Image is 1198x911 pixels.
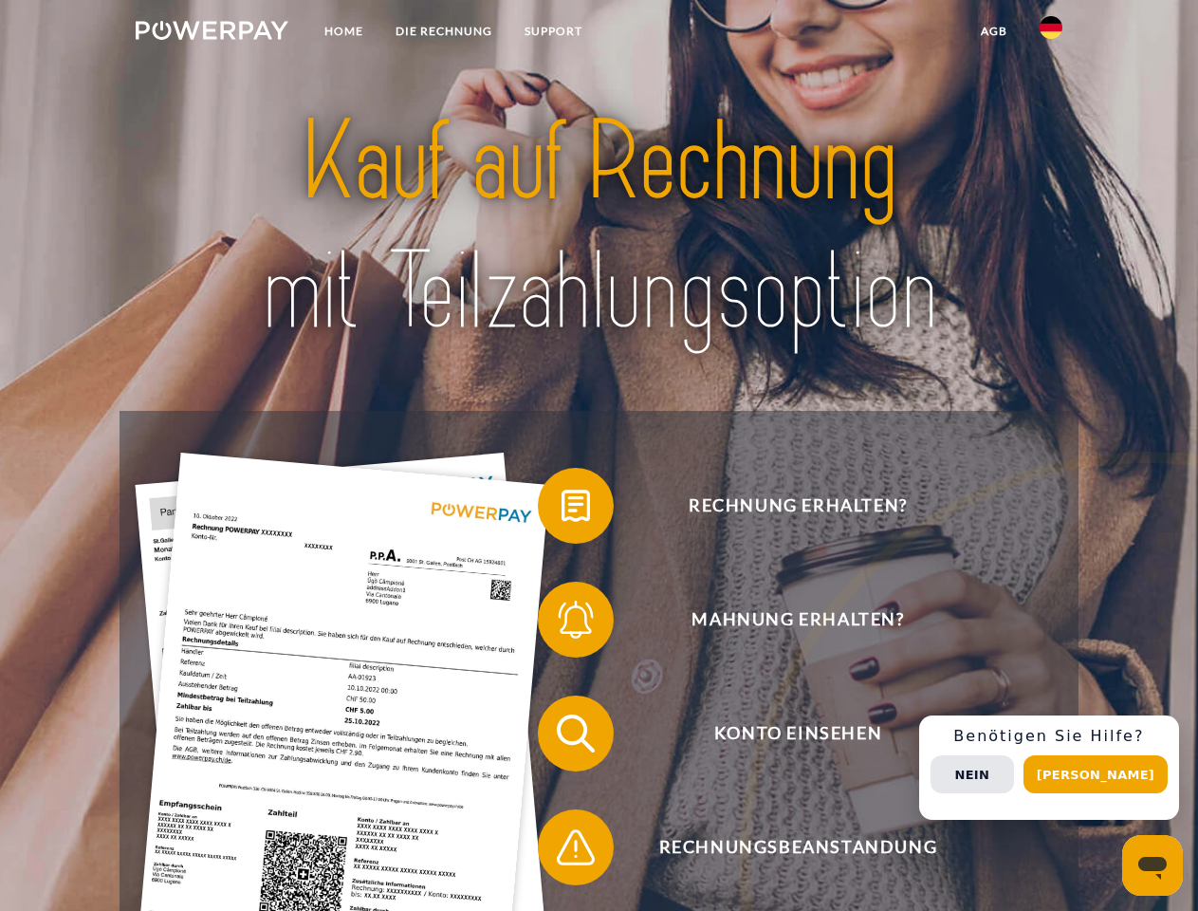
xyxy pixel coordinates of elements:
img: qb_bill.svg [552,482,599,530]
span: Rechnung erhalten? [565,468,1030,544]
img: de [1040,16,1062,39]
a: DIE RECHNUNG [379,14,508,48]
span: Mahnung erhalten? [565,582,1030,658]
span: Rechnungsbeanstandung [565,809,1030,885]
h3: Benötigen Sie Hilfe? [931,727,1168,746]
button: Rechnung erhalten? [538,468,1031,544]
img: qb_bell.svg [552,596,599,643]
a: SUPPORT [508,14,599,48]
img: logo-powerpay-white.svg [136,21,288,40]
iframe: Schaltfläche zum Öffnen des Messaging-Fensters [1122,835,1183,896]
button: Mahnung erhalten? [538,582,1031,658]
button: Konto einsehen [538,696,1031,772]
a: agb [965,14,1023,48]
img: title-powerpay_de.svg [181,91,1017,363]
a: Home [308,14,379,48]
img: qb_search.svg [552,710,599,757]
button: Rechnungsbeanstandung [538,809,1031,885]
span: Konto einsehen [565,696,1030,772]
img: qb_warning.svg [552,824,599,871]
button: [PERSON_NAME] [1023,755,1168,793]
div: Schnellhilfe [919,716,1179,820]
button: Nein [931,755,1014,793]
